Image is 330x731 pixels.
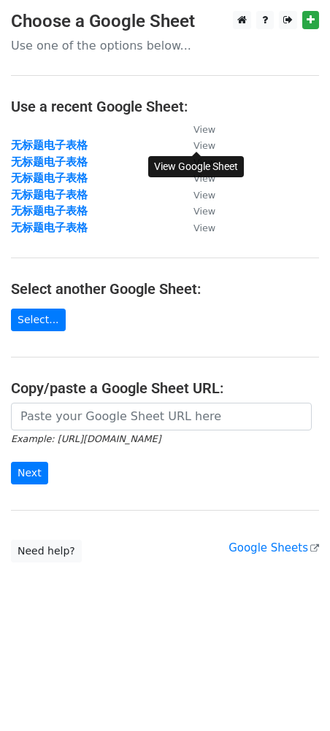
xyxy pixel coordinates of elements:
[193,223,215,233] small: View
[257,661,330,731] div: 聊天小组件
[11,38,319,53] p: Use one of the options below...
[11,433,161,444] small: Example: [URL][DOMAIN_NAME]
[11,309,66,331] a: Select...
[11,379,319,397] h4: Copy/paste a Google Sheet URL:
[11,155,88,169] a: 无标题电子表格
[179,204,215,217] a: View
[11,540,82,562] a: Need help?
[11,188,88,201] a: 无标题电子表格
[179,221,215,234] a: View
[193,140,215,151] small: View
[11,171,88,185] a: 无标题电子表格
[11,221,88,234] a: 无标题电子表格
[11,204,88,217] a: 无标题电子表格
[11,462,48,484] input: Next
[148,156,244,177] div: View Google Sheet
[193,206,215,217] small: View
[11,280,319,298] h4: Select another Google Sheet:
[179,123,215,136] a: View
[179,139,215,152] a: View
[193,124,215,135] small: View
[11,139,88,152] a: 无标题电子表格
[11,98,319,115] h4: Use a recent Google Sheet:
[257,661,330,731] iframe: Chat Widget
[11,11,319,32] h3: Choose a Google Sheet
[193,190,215,201] small: View
[11,403,312,430] input: Paste your Google Sheet URL here
[229,541,319,554] a: Google Sheets
[179,188,215,201] a: View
